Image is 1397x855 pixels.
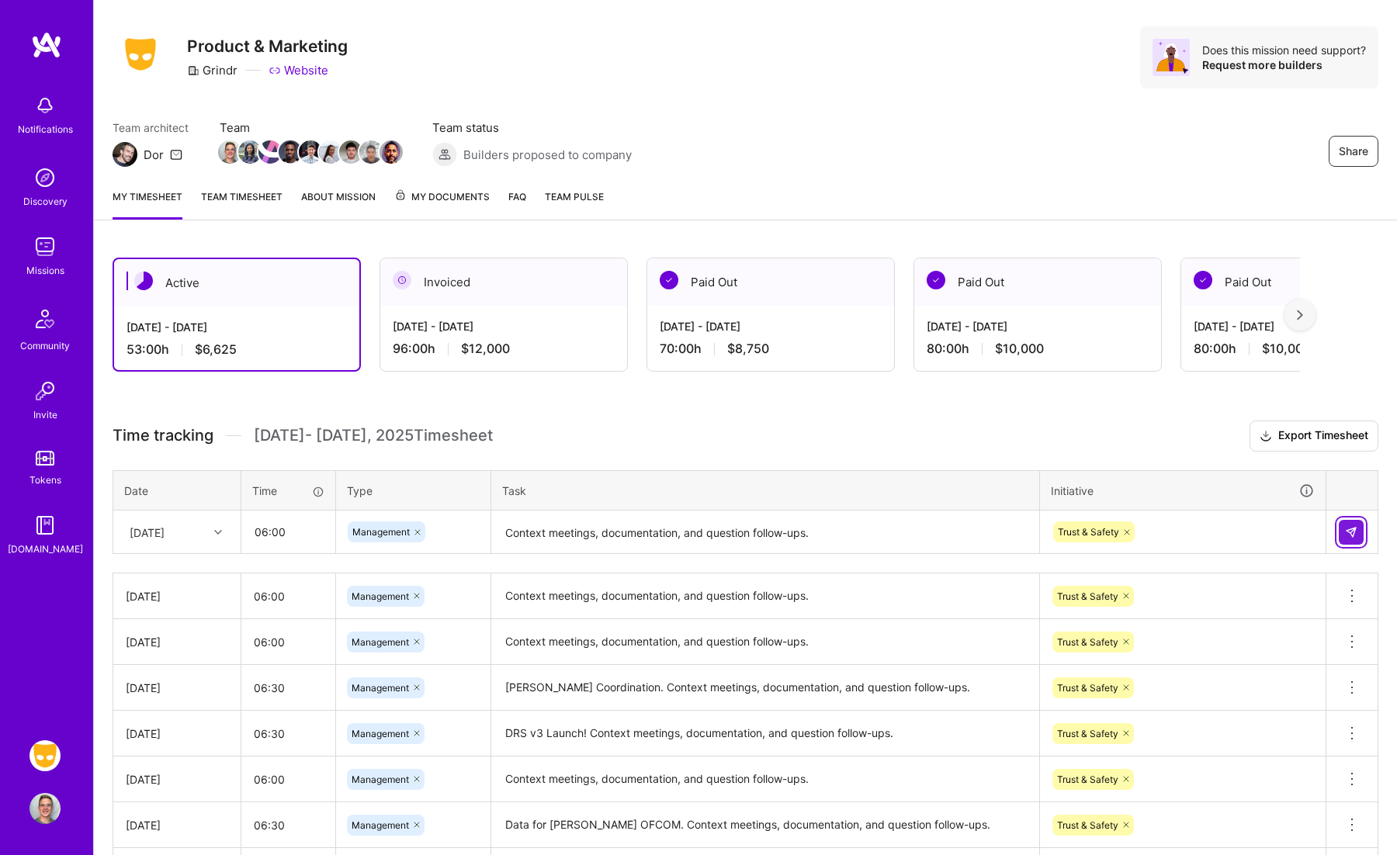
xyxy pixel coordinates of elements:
input: HH:MM [242,511,335,552]
div: [DATE] [126,771,228,787]
span: $10,000 [1262,341,1311,357]
textarea: [PERSON_NAME] Coordination. Context meetings, documentation, and question follow-ups. [493,666,1038,709]
button: Share [1329,136,1378,167]
input: HH:MM [241,805,335,846]
div: Invoiced [380,258,627,306]
a: Grindr: Product & Marketing [26,740,64,771]
div: Grindr [187,62,237,78]
span: Time tracking [113,426,213,445]
img: Company Logo [113,33,168,75]
div: [DATE] - [DATE] [927,318,1149,334]
img: tokens [36,451,54,466]
span: Team Pulse [545,191,604,202]
a: My timesheet [113,189,182,220]
div: [DATE] - [DATE] [393,318,615,334]
span: [DATE] - [DATE] , 2025 Timesheet [254,426,493,445]
span: Trust & Safety [1058,526,1119,538]
img: logo [31,31,62,59]
input: HH:MM [241,759,335,800]
img: Team Member Avatar [299,140,322,164]
img: Avatar [1153,39,1190,76]
span: Team [220,119,401,136]
div: Initiative [1051,482,1315,500]
a: Team Member Avatar [220,139,240,165]
img: Community [26,300,64,337]
img: Paid Out [927,271,945,289]
div: 96:00 h [393,341,615,357]
div: [DATE] - [DATE] [127,319,347,335]
div: [DOMAIN_NAME] [8,541,83,557]
span: Management [352,526,410,538]
a: Team Member Avatar [240,139,260,165]
div: Invite [33,407,57,423]
img: Invite [29,376,61,407]
img: right [1297,310,1303,320]
textarea: Context meetings, documentation, and question follow-ups. [493,758,1038,801]
div: 80:00 h [927,341,1149,357]
a: FAQ [508,189,526,220]
span: Trust & Safety [1057,819,1118,831]
span: My Documents [394,189,490,206]
span: $8,750 [727,341,769,357]
a: Team Member Avatar [361,139,381,165]
th: Date [113,470,241,511]
img: Invoiced [393,271,411,289]
div: 53:00 h [127,341,347,358]
input: HH:MM [241,713,335,754]
input: HH:MM [241,621,335,663]
a: User Avatar [26,793,64,824]
img: Team Member Avatar [380,140,403,164]
span: Management [352,590,409,602]
div: Tokens [29,472,61,488]
img: Submit [1345,526,1357,538]
img: discovery [29,162,61,193]
textarea: Context meetings, documentation, and question follow-ups. [493,621,1038,663]
textarea: Data for [PERSON_NAME] OFCOM. Context meetings, documentation, and question follow-ups. [493,804,1038,846]
img: Team Architect [113,142,137,167]
span: Management [352,774,409,785]
div: Active [114,259,359,306]
img: Team Member Avatar [238,140,262,164]
a: Team Member Avatar [300,139,321,165]
button: Export Timesheet [1250,421,1378,452]
div: Paid Out [914,258,1161,306]
img: Team Member Avatar [339,140,362,164]
img: Team Member Avatar [258,140,282,164]
a: Team Member Avatar [341,139,361,165]
input: HH:MM [241,667,335,708]
img: Grindr: Product & Marketing [29,740,61,771]
img: Paid Out [660,271,678,289]
a: Team Member Avatar [260,139,280,165]
a: Team Member Avatar [280,139,300,165]
span: $6,625 [195,341,237,358]
div: Dor [144,147,164,163]
img: Paid Out [1194,271,1212,289]
div: null [1339,520,1365,545]
span: Trust & Safety [1057,590,1118,602]
span: Trust & Safety [1057,774,1118,785]
span: Team status [432,119,632,136]
img: teamwork [29,231,61,262]
textarea: Context meetings, documentation, and question follow-ups. [493,512,1038,553]
div: [DATE] - [DATE] [660,318,882,334]
i: icon CompanyGray [187,64,199,77]
a: Team timesheet [201,189,283,220]
span: Builders proposed to company [463,147,632,163]
div: Missions [26,262,64,279]
a: About Mission [301,189,376,220]
span: Management [352,819,409,831]
div: [DATE] [126,817,228,833]
span: Management [352,636,409,648]
div: Notifications [18,121,73,137]
img: Team Member Avatar [319,140,342,164]
span: Management [352,728,409,739]
span: Trust & Safety [1057,682,1118,694]
img: bell [29,90,61,121]
div: [DATE] [126,634,228,650]
div: Paid Out [647,258,894,306]
i: icon Download [1260,428,1272,445]
img: Team Member Avatar [359,140,383,164]
img: Team Member Avatar [218,140,241,164]
textarea: DRS v3 Launch! Context meetings, documentation, and question follow-ups. [493,712,1038,755]
img: Active [134,272,153,290]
